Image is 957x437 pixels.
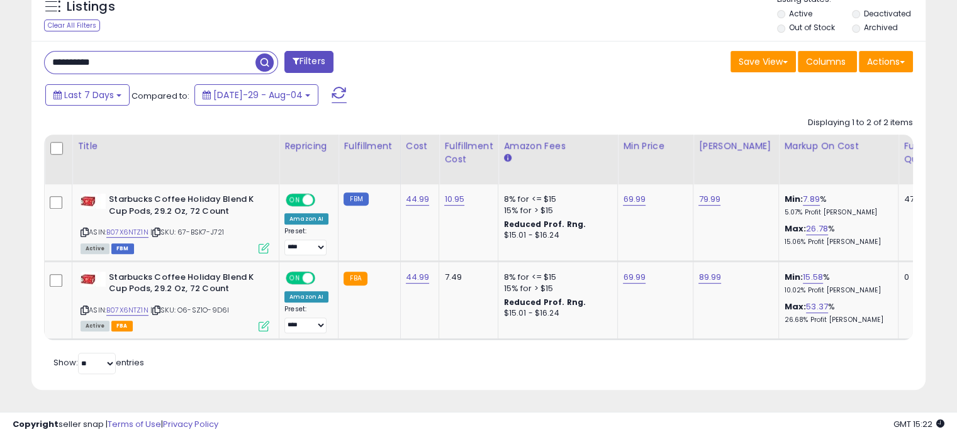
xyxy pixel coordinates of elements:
[111,321,133,331] span: FBA
[13,418,59,430] strong: Copyright
[784,301,888,324] div: %
[444,272,488,283] div: 7.49
[45,84,130,106] button: Last 7 Days
[53,357,144,368] span: Show: entries
[784,223,888,246] div: %
[313,195,333,206] span: OFF
[503,297,586,307] b: Reduced Prof. Rng.
[163,418,218,430] a: Privacy Policy
[284,140,333,153] div: Repricing
[284,305,328,333] div: Preset:
[803,271,823,284] a: 15.58
[150,227,224,237] span: | SKU: 67-BSK7-J721
[406,271,430,284] a: 44.99
[44,19,100,31] div: Clear All Filters
[784,194,888,217] div: %
[798,51,857,72] button: Columns
[503,194,608,205] div: 8% for <= $15
[808,117,913,129] div: Displaying 1 to 2 of 2 items
[503,308,608,319] div: $15.01 - $16.24
[64,89,114,101] span: Last 7 Days
[406,140,434,153] div: Cost
[150,305,229,315] span: | SKU: O6-SZ1O-9D6I
[284,291,328,302] div: Amazon AI
[287,195,303,206] span: ON
[503,205,608,216] div: 15% for > $15
[13,419,218,431] div: seller snap | |
[859,51,913,72] button: Actions
[806,223,828,235] a: 26.78
[287,272,303,283] span: ON
[784,140,893,153] div: Markup on Cost
[284,227,328,255] div: Preset:
[698,140,773,153] div: [PERSON_NAME]
[81,272,269,330] div: ASIN:
[132,90,189,102] span: Compared to:
[109,194,262,220] b: Starbucks Coffee Holiday Blend K Cup Pods, 29.2 Oz, 72 Count
[863,22,897,33] label: Archived
[698,271,721,284] a: 89.99
[503,140,612,153] div: Amazon Fees
[863,8,910,19] label: Deactivated
[623,140,688,153] div: Min Price
[623,193,646,206] a: 69.99
[81,243,109,254] span: All listings currently available for purchase on Amazon
[623,271,646,284] a: 69.99
[109,272,262,298] b: Starbucks Coffee Holiday Blend K Cup Pods, 29.2 Oz, 72 Count
[789,22,835,33] label: Out of Stock
[784,272,888,295] div: %
[106,227,148,238] a: B07X6NTZ1N
[344,140,395,153] div: Fulfillment
[784,208,888,217] p: 5.07% Profit [PERSON_NAME]
[111,243,134,254] span: FBM
[313,272,333,283] span: OFF
[784,271,803,283] b: Min:
[784,316,888,324] p: 26.68% Profit [PERSON_NAME]
[81,194,269,252] div: ASIN:
[344,272,367,285] small: FBA
[284,51,333,73] button: Filters
[698,193,720,206] a: 79.99
[344,192,368,206] small: FBM
[284,213,328,224] div: Amazon AI
[503,219,586,230] b: Reduced Prof. Rng.
[503,153,511,164] small: Amazon Fees.
[106,305,148,316] a: B07X6NTZ1N
[81,272,106,287] img: 41MG2BP9dYL._SL40_.jpg
[81,194,106,209] img: 41MG2BP9dYL._SL40_.jpg
[904,140,947,166] div: Fulfillable Quantity
[784,238,888,246] p: 15.06% Profit [PERSON_NAME]
[503,283,608,294] div: 15% for > $15
[444,140,493,166] div: Fulfillment Cost
[784,223,806,235] b: Max:
[784,193,803,205] b: Min:
[213,89,303,101] span: [DATE]-29 - Aug-04
[789,8,812,19] label: Active
[194,84,318,106] button: [DATE]-29 - Aug-04
[108,418,161,430] a: Terms of Use
[77,140,274,153] div: Title
[806,55,846,68] span: Columns
[730,51,796,72] button: Save View
[779,135,898,184] th: The percentage added to the cost of goods (COGS) that forms the calculator for Min & Max prices.
[503,272,608,283] div: 8% for <= $15
[803,193,820,206] a: 7.89
[81,321,109,331] span: All listings currently available for purchase on Amazon
[904,194,943,205] div: 47
[806,301,828,313] a: 53.37
[406,193,430,206] a: 44.99
[784,286,888,295] p: 10.02% Profit [PERSON_NAME]
[444,193,464,206] a: 10.95
[904,272,943,283] div: 0
[893,418,944,430] span: 2025-08-12 15:22 GMT
[503,230,608,241] div: $15.01 - $16.24
[784,301,806,313] b: Max:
